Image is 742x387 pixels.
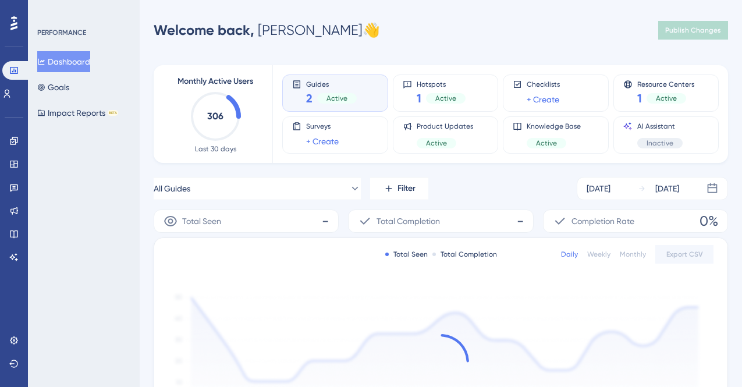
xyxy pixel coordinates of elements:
[326,94,347,103] span: Active
[182,214,221,228] span: Total Seen
[620,250,646,259] div: Monthly
[517,212,524,230] span: -
[658,21,728,40] button: Publish Changes
[426,139,447,148] span: Active
[207,111,223,122] text: 306
[587,182,610,196] div: [DATE]
[637,90,642,106] span: 1
[700,212,718,230] span: 0%
[397,182,416,196] span: Filter
[571,214,634,228] span: Completion Rate
[37,102,118,123] button: Impact ReportsBETA
[417,90,421,106] span: 1
[637,122,683,131] span: AI Assistant
[637,80,694,88] span: Resource Centers
[322,212,329,230] span: -
[306,80,357,88] span: Guides
[306,122,339,131] span: Surveys
[656,94,677,103] span: Active
[154,177,361,200] button: All Guides
[370,177,428,200] button: Filter
[527,80,560,89] span: Checklists
[666,250,703,259] span: Export CSV
[154,182,190,196] span: All Guides
[306,90,313,106] span: 2
[647,139,673,148] span: Inactive
[432,250,497,259] div: Total Completion
[417,122,473,131] span: Product Updates
[527,93,559,106] a: + Create
[561,250,578,259] div: Daily
[37,28,86,37] div: PERFORMANCE
[108,110,118,116] div: BETA
[37,51,90,72] button: Dashboard
[385,250,428,259] div: Total Seen
[417,80,466,88] span: Hotspots
[435,94,456,103] span: Active
[536,139,557,148] span: Active
[37,77,69,98] button: Goals
[306,134,339,148] a: + Create
[527,122,581,131] span: Knowledge Base
[154,21,380,40] div: [PERSON_NAME] 👋
[655,245,713,264] button: Export CSV
[154,22,254,38] span: Welcome back,
[195,144,236,154] span: Last 30 days
[665,26,721,35] span: Publish Changes
[587,250,610,259] div: Weekly
[177,74,253,88] span: Monthly Active Users
[655,182,679,196] div: [DATE]
[377,214,440,228] span: Total Completion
